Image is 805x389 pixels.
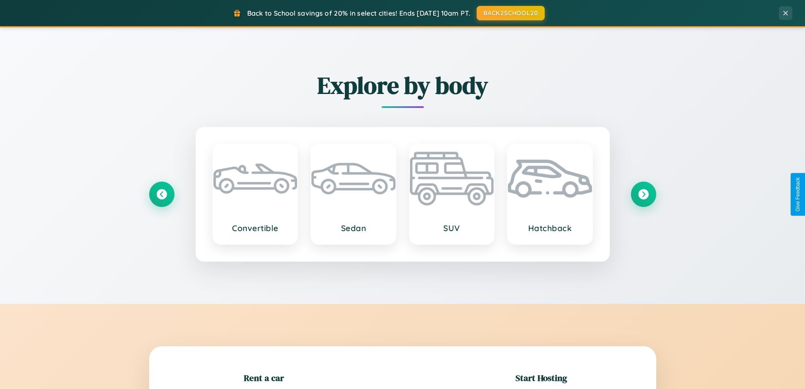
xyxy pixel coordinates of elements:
h3: Sedan [320,223,387,233]
button: BACK2SCHOOL20 [477,6,545,20]
h3: Hatchback [516,223,584,233]
h2: Start Hosting [516,372,567,384]
span: Back to School savings of 20% in select cities! Ends [DATE] 10am PT. [247,9,470,17]
h2: Explore by body [149,69,656,102]
h2: Rent a car [244,372,284,384]
h3: Convertible [222,223,289,233]
h3: SUV [418,223,486,233]
div: Give Feedback [795,177,801,212]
